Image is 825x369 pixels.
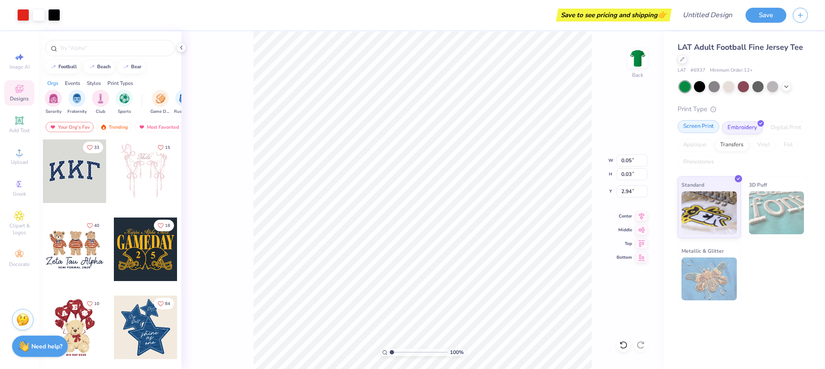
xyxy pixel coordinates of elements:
[154,220,174,231] button: Like
[678,156,719,169] div: Rhinestones
[45,90,62,115] div: filter for Sorority
[752,139,776,151] div: Vinyl
[49,94,58,103] img: Sorority Image
[83,220,103,231] button: Like
[94,302,99,306] span: 10
[174,109,194,115] span: Rush & Bid
[681,246,724,255] span: Metallic & Glitter
[678,104,808,114] div: Print Type
[156,94,165,103] img: Game Day Image
[632,71,643,79] div: Back
[617,241,632,247] span: Top
[778,139,798,151] div: Foil
[45,90,62,115] button: filter button
[722,121,763,134] div: Embroidery
[50,64,57,70] img: trend_line.gif
[47,79,58,87] div: Orgs
[46,109,61,115] span: Sorority
[138,124,145,130] img: most_fav.gif
[165,224,170,228] span: 18
[9,64,30,70] span: Image AI
[749,191,804,234] img: 3D Puff
[118,60,145,73] button: bear
[83,298,103,309] button: Like
[10,95,29,102] span: Designs
[617,213,632,219] span: Center
[678,42,803,52] span: LAT Adult Football Fine Jersey Tee
[92,90,109,115] button: filter button
[691,67,706,74] span: # 6937
[629,50,646,67] img: Back
[96,122,132,132] div: Trending
[710,67,753,74] span: Minimum Order: 12 +
[97,64,111,69] div: beach
[45,60,81,73] button: football
[678,120,719,133] div: Screen Print
[450,348,464,356] span: 100 %
[678,67,686,74] span: LAT
[83,142,103,153] button: Like
[72,94,82,103] img: Fraternity Image
[89,64,95,70] img: trend_line.gif
[49,124,56,130] img: most_fav.gif
[4,222,34,236] span: Clipart & logos
[11,159,28,166] span: Upload
[134,122,183,132] div: Most Favorited
[174,90,194,115] div: filter for Rush & Bid
[558,9,669,21] div: Save to see pricing and shipping
[84,60,115,73] button: beach
[116,90,133,115] button: filter button
[96,109,105,115] span: Club
[107,79,133,87] div: Print Types
[119,94,129,103] img: Sports Image
[92,90,109,115] div: filter for Club
[46,122,94,132] div: Your Org's Fav
[150,90,170,115] div: filter for Game Day
[118,109,131,115] span: Sports
[31,342,62,351] strong: Need help?
[746,8,786,23] button: Save
[154,142,174,153] button: Like
[165,145,170,150] span: 15
[715,139,749,151] div: Transfers
[179,94,189,103] img: Rush & Bid Image
[67,90,87,115] div: filter for Fraternity
[67,109,87,115] span: Fraternity
[676,6,739,24] input: Untitled Design
[678,139,712,151] div: Applique
[59,44,169,52] input: Try "Alpha"
[765,121,807,134] div: Digital Print
[150,90,170,115] button: filter button
[96,94,105,103] img: Club Image
[681,180,704,189] span: Standard
[749,180,767,189] span: 3D Puff
[116,90,133,115] div: filter for Sports
[150,109,170,115] span: Game Day
[87,79,101,87] div: Styles
[122,64,129,70] img: trend_line.gif
[174,90,194,115] button: filter button
[67,90,87,115] button: filter button
[94,145,99,150] span: 33
[65,79,80,87] div: Events
[617,254,632,260] span: Bottom
[9,127,30,134] span: Add Text
[9,261,30,268] span: Decorate
[657,9,667,20] span: 👉
[100,124,107,130] img: trending.gif
[94,224,99,228] span: 40
[131,64,141,69] div: bear
[13,191,26,197] span: Greek
[154,298,174,309] button: Like
[165,302,170,306] span: 84
[58,64,77,69] div: football
[681,191,737,234] img: Standard
[681,257,737,300] img: Metallic & Glitter
[617,227,632,233] span: Middle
